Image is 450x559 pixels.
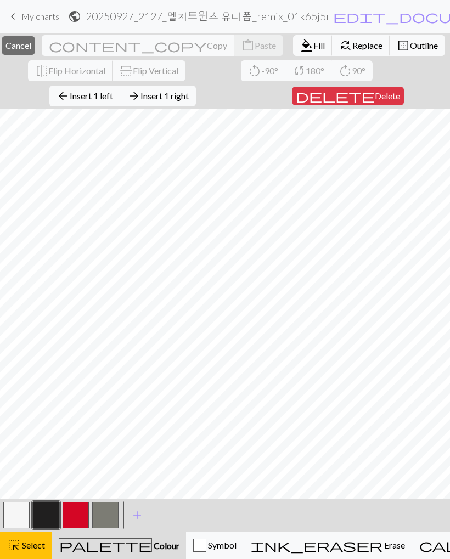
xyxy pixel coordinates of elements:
[241,60,286,81] button: -90°
[21,11,59,21] span: My charts
[251,538,383,553] span: ink_eraser
[186,532,244,559] button: Symbol
[332,35,390,56] button: Replace
[140,91,189,101] span: Insert 1 right
[120,86,196,106] button: Insert 1 right
[57,88,70,104] span: arrow_back
[339,38,352,53] span: find_replace
[70,91,113,101] span: Insert 1 left
[119,64,134,77] span: flip
[206,540,237,550] span: Symbol
[7,538,20,553] span: highlight_alt
[293,35,333,56] button: Fill
[331,60,373,81] button: 90°
[35,63,48,78] span: flip
[49,38,207,53] span: content_copy
[133,65,178,76] span: Flip Vertical
[86,10,328,22] h2: 20250927_2127_엘지트윈스 유니폼_remix_01k65j5n53fzprr10dzfe2w0pn.png / 20250927_2127_엘지트위...
[20,540,45,550] span: Select
[52,532,186,559] button: Colour
[48,65,105,76] span: Flip Horizontal
[292,87,404,105] button: Delete
[352,40,383,50] span: Replace
[397,38,410,53] span: border_outer
[244,532,412,559] button: Erase
[2,36,35,55] button: Cancel
[313,40,325,50] span: Fill
[49,86,121,106] button: Insert 1 left
[152,540,179,551] span: Colour
[296,88,375,104] span: delete
[261,65,278,76] span: -90°
[68,9,81,24] span: public
[383,540,405,550] span: Erase
[59,538,151,553] span: palette
[42,35,235,56] button: Copy
[127,88,140,104] span: arrow_forward
[339,63,352,78] span: rotate_right
[410,40,438,50] span: Outline
[390,35,445,56] button: Outline
[207,40,227,50] span: Copy
[7,7,59,26] a: My charts
[375,91,400,101] span: Delete
[7,9,20,24] span: keyboard_arrow_left
[28,60,113,81] button: Flip Horizontal
[292,63,306,78] span: sync
[5,40,31,50] span: Cancel
[113,60,185,81] button: Flip Vertical
[306,65,324,76] span: 180°
[248,63,261,78] span: rotate_left
[352,65,365,76] span: 90°
[285,60,332,81] button: 180°
[300,38,313,53] span: format_color_fill
[131,507,144,523] span: add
